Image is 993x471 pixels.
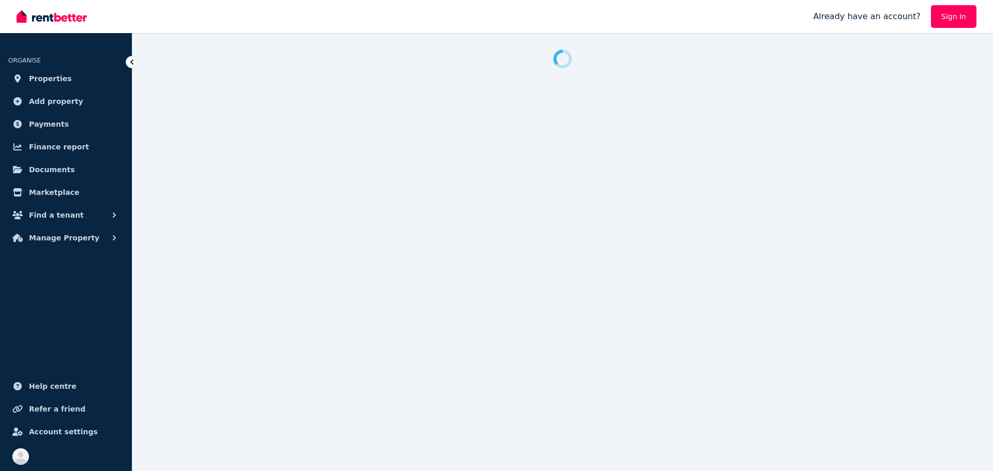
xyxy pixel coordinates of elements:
span: Find a tenant [29,209,84,221]
a: Sign In [931,5,976,28]
a: Help centre [8,376,124,397]
span: Manage Property [29,232,99,244]
button: Manage Property [8,227,124,248]
a: Documents [8,159,124,180]
img: RentBetter [17,9,87,24]
span: Help centre [29,380,77,392]
a: Finance report [8,136,124,157]
span: Account settings [29,426,98,438]
span: ORGANISE [8,57,41,64]
button: Find a tenant [8,205,124,225]
span: Documents [29,163,75,176]
span: Marketplace [29,186,79,199]
span: Finance report [29,141,89,153]
span: Add property [29,95,83,108]
a: Refer a friend [8,399,124,419]
a: Payments [8,114,124,134]
a: Account settings [8,421,124,442]
span: Properties [29,72,72,85]
a: Add property [8,91,124,112]
span: Payments [29,118,69,130]
a: Marketplace [8,182,124,203]
span: Refer a friend [29,403,85,415]
span: Already have an account? [813,10,921,23]
a: Properties [8,68,124,89]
